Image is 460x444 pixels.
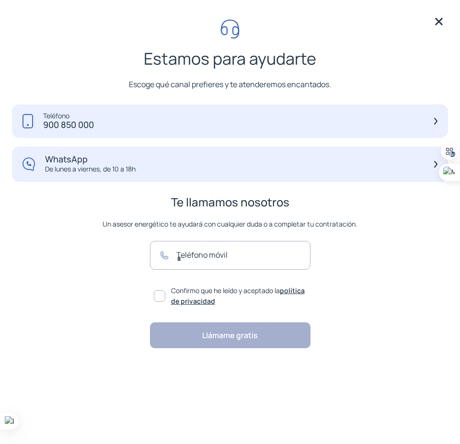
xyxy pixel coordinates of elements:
p: Escoge qué canal prefieres y te atenderemos encantados. [129,79,331,90]
p: WhatsApp [45,154,136,165]
p: De lunes a viernes, de 10 a 18h [45,164,136,174]
p: Un asesor energético te ayudará con cualquier duda o a completar tu contratación. [12,219,448,229]
span: Confirmo que he leído y aceptado la [171,285,307,307]
img: call-headphone.svg [220,19,240,39]
p: Estamos para ayudarte [144,49,316,68]
p: Teléfono [43,112,94,120]
p: Te llamamos nosotros [12,197,448,207]
p: 900 850 000 [43,120,94,130]
a: política de privacidad [171,286,305,306]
